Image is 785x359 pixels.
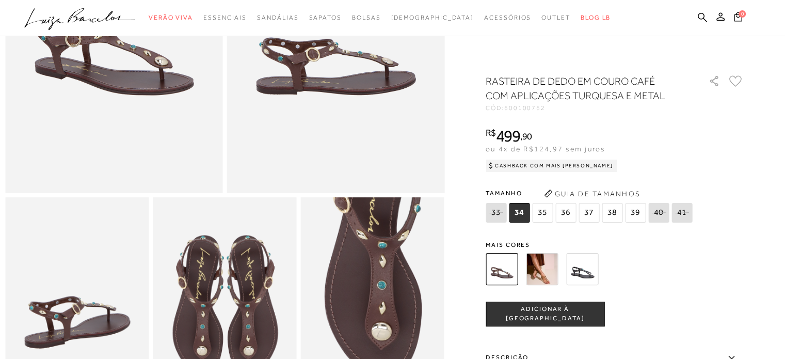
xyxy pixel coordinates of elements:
[540,185,644,202] button: Guia de Tamanhos
[257,8,298,27] a: categoryNavScreenReaderText
[486,253,518,285] img: RASTEIRA DE DEDO EM COURO CAFÉ COM APLICAÇÕES TURQUESA E METAL
[486,203,506,223] span: 33
[486,145,605,153] span: ou 4x de R$124,97 sem juros
[509,203,530,223] span: 34
[566,253,598,285] img: RASTEIRA DE DEDO EM COURO PRETO COM APLICAÇÕES TURQUESA E METAL
[486,302,604,326] button: ADICIONAR À [GEOGRAPHIC_DATA]
[486,242,744,248] span: Mais cores
[555,203,576,223] span: 36
[625,203,646,223] span: 39
[309,14,341,21] span: Sapatos
[257,14,298,21] span: Sandálias
[581,14,611,21] span: BLOG LB
[532,203,553,223] span: 35
[526,253,558,285] img: RASTEIRA DE DEDO EM COURO CARAMELO COM APLICAÇÕES TURQUESA E METAL
[671,203,692,223] span: 41
[352,8,381,27] a: categoryNavScreenReaderText
[581,8,611,27] a: BLOG LB
[486,160,617,172] div: Cashback com Mais [PERSON_NAME]
[203,14,247,21] span: Essenciais
[602,203,622,223] span: 38
[391,8,474,27] a: noSubCategoriesText
[352,14,381,21] span: Bolsas
[203,8,247,27] a: categoryNavScreenReaderText
[648,203,669,223] span: 40
[520,132,532,141] i: ,
[541,8,570,27] a: categoryNavScreenReaderText
[486,105,692,111] div: CÓD:
[731,11,745,25] button: 0
[484,8,531,27] a: categoryNavScreenReaderText
[391,14,474,21] span: [DEMOGRAPHIC_DATA]
[579,203,599,223] span: 37
[541,14,570,21] span: Outlet
[504,104,546,112] span: 600100762
[149,14,193,21] span: Verão Viva
[486,305,604,323] span: ADICIONAR À [GEOGRAPHIC_DATA]
[486,74,679,103] h1: RASTEIRA DE DEDO EM COURO CAFÉ COM APLICAÇÕES TURQUESA E METAL
[739,10,746,18] span: 0
[484,14,531,21] span: Acessórios
[522,131,532,142] span: 90
[486,128,496,137] i: R$
[496,127,520,145] span: 499
[149,8,193,27] a: categoryNavScreenReaderText
[486,185,695,201] span: Tamanho
[309,8,341,27] a: categoryNavScreenReaderText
